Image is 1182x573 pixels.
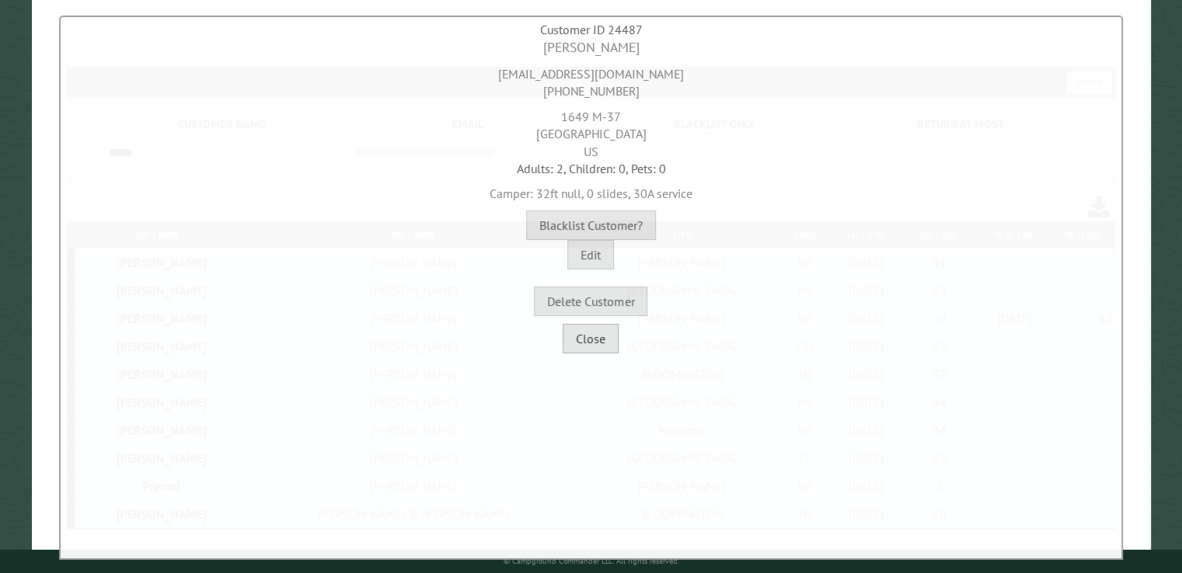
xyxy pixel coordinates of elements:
div: Adults: 2, Children: 0, Pets: 0 [65,160,1117,177]
button: Delete Customer [534,286,647,316]
div: Camper: 32ft null, 0 slides, 30A service [65,177,1117,202]
div: 1649 M-37 [GEOGRAPHIC_DATA] US [65,100,1117,160]
button: Edit [567,240,614,269]
button: Blacklist Customer? [526,210,656,240]
div: Customer ID 24487 [65,21,1117,38]
button: Close [563,324,619,353]
div: [EMAIL_ADDRESS][DOMAIN_NAME] [PHONE_NUMBER] [65,57,1117,100]
div: [PERSON_NAME] [65,38,1117,57]
small: © Campground Commander LLC. All rights reserved. [504,556,679,566]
